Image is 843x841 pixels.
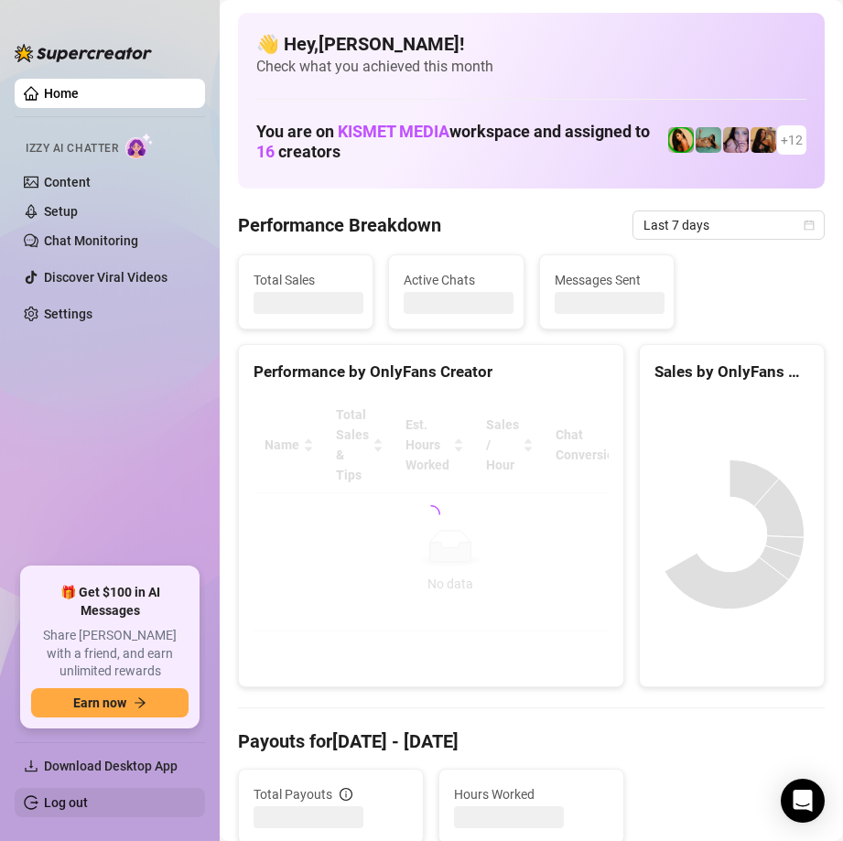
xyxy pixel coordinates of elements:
span: Total Payouts [254,784,332,804]
img: Jade [668,127,694,153]
span: 16 [256,142,275,161]
div: Open Intercom Messenger [781,779,825,823]
img: Lucy [751,127,776,153]
h4: Payouts for [DATE] - [DATE] [238,728,825,754]
h4: Performance Breakdown [238,212,441,238]
h1: You are on workspace and assigned to creators [256,122,667,162]
a: Chat Monitoring [44,233,138,248]
div: Performance by OnlyFans Creator [254,360,609,384]
span: + 12 [781,130,803,150]
span: download [24,759,38,773]
span: 🎁 Get $100 in AI Messages [31,584,189,620]
a: Discover Viral Videos [44,270,168,285]
h4: 👋 Hey, [PERSON_NAME] ! [256,31,806,57]
span: Active Chats [404,270,508,290]
a: Settings [44,307,92,321]
span: arrow-right [134,696,146,709]
a: Setup [44,204,78,219]
span: calendar [804,220,815,231]
span: Hours Worked [454,784,609,804]
span: Izzy AI Chatter [26,140,118,157]
img: logo-BBDzfeDw.svg [15,44,152,62]
span: loading [420,503,442,525]
span: Download Desktop App [44,759,178,773]
a: Content [44,175,91,189]
span: Last 7 days [643,211,814,239]
span: Messages Sent [555,270,659,290]
span: KISMET MEDIA [338,122,449,141]
button: Earn nowarrow-right [31,688,189,717]
span: Check what you achieved this month [256,57,806,77]
span: Earn now [73,695,126,710]
img: Boo VIP [696,127,721,153]
a: Home [44,86,79,101]
span: Share [PERSON_NAME] with a friend, and earn unlimited rewards [31,627,189,681]
span: info-circle [340,788,352,801]
div: Sales by OnlyFans Creator [654,360,809,384]
span: Total Sales [254,270,358,290]
a: Log out [44,795,88,810]
img: AI Chatter [125,133,154,159]
img: Lea [723,127,749,153]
